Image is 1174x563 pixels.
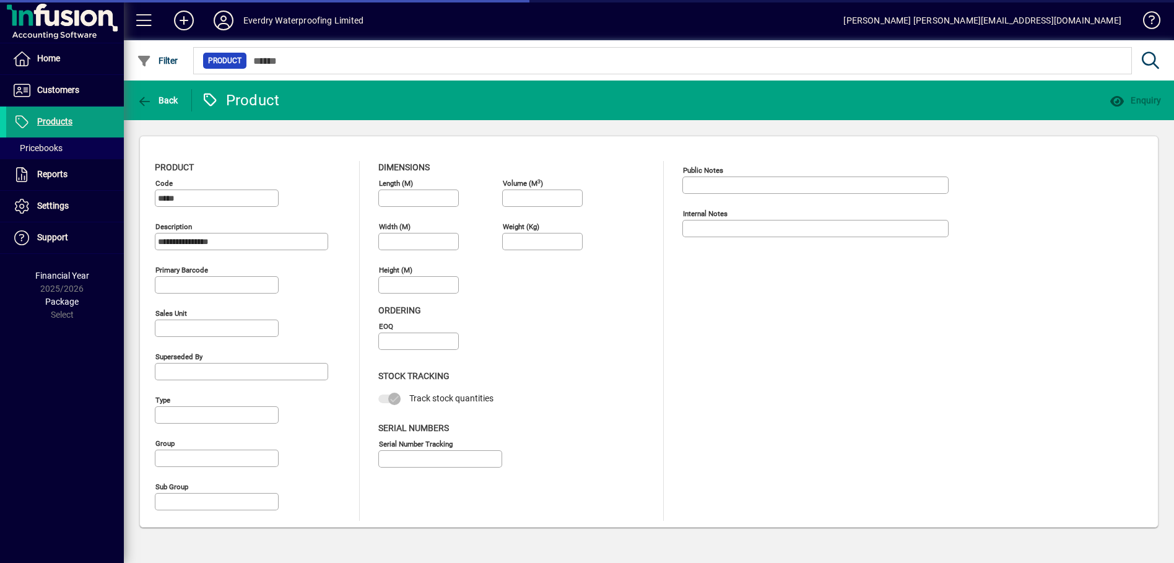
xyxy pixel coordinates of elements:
mat-label: Internal Notes [683,209,728,218]
mat-label: Primary barcode [155,266,208,274]
mat-label: Serial Number tracking [379,439,453,448]
div: [PERSON_NAME] [PERSON_NAME][EMAIL_ADDRESS][DOMAIN_NAME] [843,11,1121,30]
a: Knowledge Base [1134,2,1159,43]
span: Home [37,53,60,63]
mat-label: Sales unit [155,309,187,318]
span: Back [137,95,178,105]
span: Support [37,232,68,242]
span: Settings [37,201,69,211]
button: Profile [204,9,243,32]
span: Product [208,55,241,67]
mat-label: Code [155,179,173,188]
div: Product [201,90,280,110]
mat-label: Type [155,396,170,404]
span: Ordering [378,305,421,315]
button: Filter [134,50,181,72]
a: Support [6,222,124,253]
span: Filter [137,56,178,66]
div: Everdry Waterproofing Limited [243,11,363,30]
sup: 3 [537,178,541,184]
button: Back [134,89,181,111]
a: Customers [6,75,124,106]
span: Reports [37,169,67,179]
mat-label: Group [155,439,175,448]
span: Product [155,162,194,172]
button: Add [164,9,204,32]
span: Stock Tracking [378,371,450,381]
span: Dimensions [378,162,430,172]
span: Financial Year [35,271,89,281]
a: Reports [6,159,124,190]
mat-label: Weight (Kg) [503,222,539,231]
span: Products [37,116,72,126]
mat-label: Description [155,222,192,231]
span: Pricebooks [12,143,63,153]
mat-label: Sub group [155,482,188,491]
app-page-header-button: Back [124,89,192,111]
mat-label: Height (m) [379,266,412,274]
a: Pricebooks [6,137,124,159]
mat-label: Superseded by [155,352,202,361]
a: Settings [6,191,124,222]
span: Serial Numbers [378,423,449,433]
mat-label: Length (m) [379,179,413,188]
mat-label: Width (m) [379,222,411,231]
mat-label: Volume (m ) [503,179,543,188]
a: Home [6,43,124,74]
span: Track stock quantities [409,393,494,403]
mat-label: EOQ [379,322,393,331]
span: Customers [37,85,79,95]
mat-label: Public Notes [683,166,723,175]
span: Package [45,297,79,307]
